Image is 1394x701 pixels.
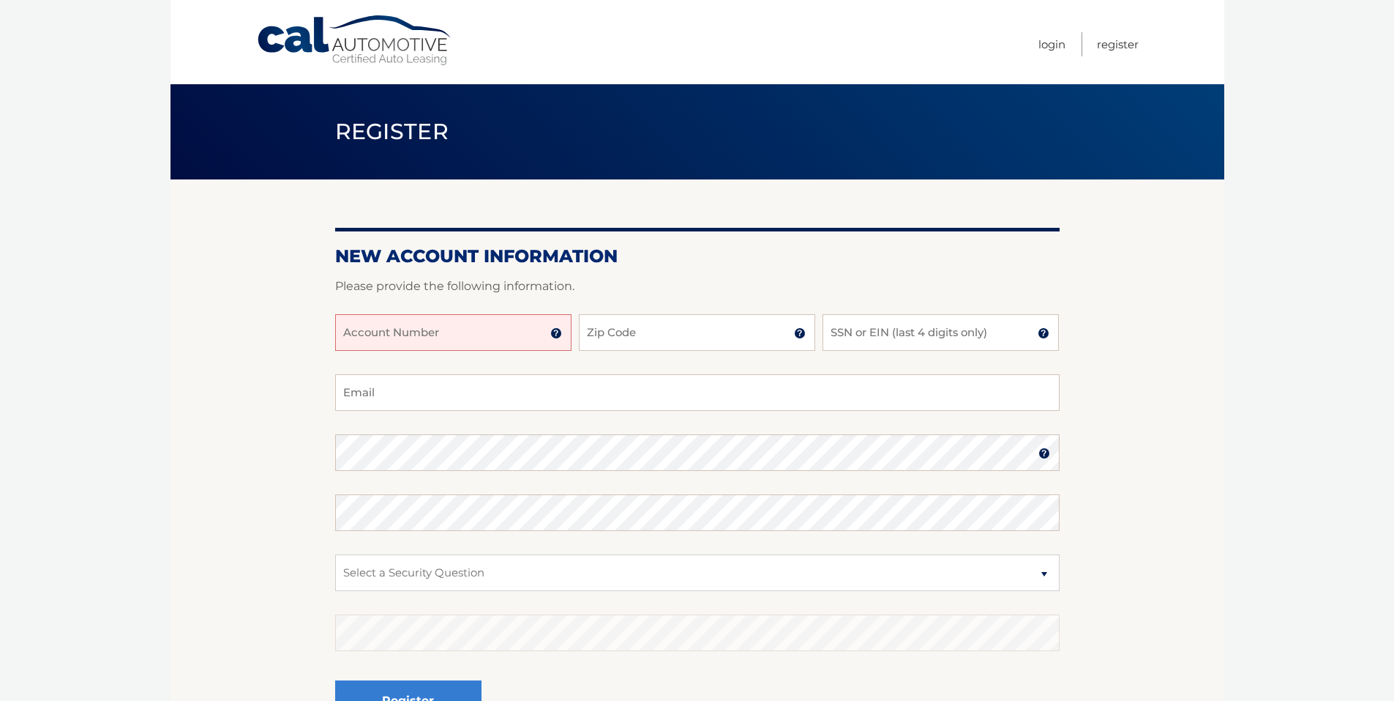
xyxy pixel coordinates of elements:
input: Account Number [335,314,572,351]
a: Login [1038,32,1065,56]
input: Zip Code [579,314,815,351]
span: Register [335,118,449,145]
a: Register [1097,32,1139,56]
a: Cal Automotive [256,15,454,67]
img: tooltip.svg [550,327,562,339]
h2: New Account Information [335,245,1060,267]
img: tooltip.svg [1038,327,1049,339]
img: tooltip.svg [794,327,806,339]
input: Email [335,374,1060,411]
img: tooltip.svg [1038,448,1050,459]
input: SSN or EIN (last 4 digits only) [822,314,1059,351]
p: Please provide the following information. [335,276,1060,297]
